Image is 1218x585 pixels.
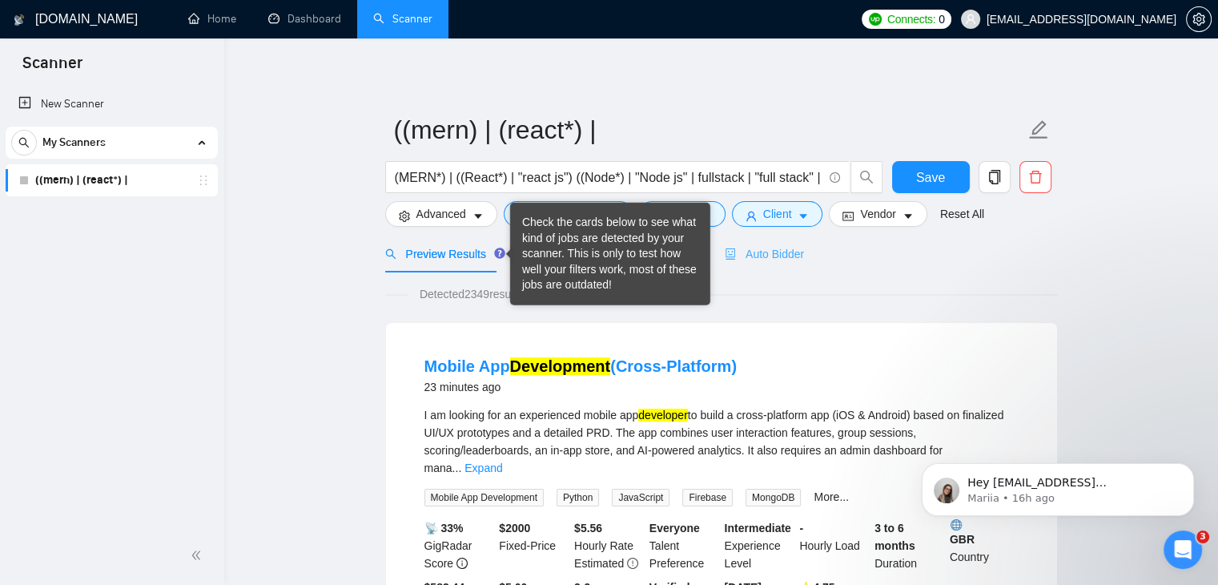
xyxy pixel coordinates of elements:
[979,161,1011,193] button: copy
[965,14,976,25] span: user
[869,13,882,26] img: upwork-logo.png
[492,246,507,260] div: Tooltip anchor
[1028,119,1049,140] span: edit
[814,490,849,503] a: More...
[1186,13,1212,26] a: setting
[746,210,757,222] span: user
[939,10,945,28] span: 0
[871,519,947,572] div: Duration
[472,210,484,222] span: caret-down
[385,248,500,260] span: Preview Results
[639,201,726,227] button: folderJobscaret-down
[682,489,733,506] span: Firebase
[499,522,530,535] b: $ 2000
[385,248,396,260] span: search
[860,205,895,223] span: Vendor
[829,201,927,227] button: idcardVendorcaret-down
[35,164,187,196] a: ((mern) | (react*) |
[732,201,823,227] button: userClientcaret-down
[522,215,698,293] div: Check the cards below to see what kind of jobs are detected by your scanner. This is only to test...
[268,12,341,26] a: dashboardDashboard
[408,285,611,303] span: Detected 2349 results (1.18 seconds)
[395,167,822,188] input: Search Freelance Jobs...
[947,519,1022,572] div: Country
[725,248,736,260] span: robot
[746,489,801,506] span: MongoDB
[1186,6,1212,32] button: setting
[627,558,638,569] span: exclamation-circle
[850,161,882,193] button: search
[197,174,210,187] span: holder
[42,127,106,159] span: My Scanners
[916,167,945,188] span: Save
[830,172,840,183] span: info-circle
[504,201,633,227] button: barsJob Categorycaret-down
[1196,531,1209,543] span: 3
[887,10,935,28] span: Connects:
[646,519,722,572] div: Talent Preference
[571,519,646,572] div: Hourly Rate
[725,522,791,535] b: Intermediate
[424,406,1019,477] div: I am looking for an experienced mobile app to build a cross-platform app (iOS & Android) based on...
[10,51,95,85] span: Scanner
[763,205,792,223] span: Client
[1164,531,1202,569] iframe: Intercom live chat
[464,462,502,474] a: Expand
[11,130,37,155] button: search
[796,519,871,572] div: Hourly Load
[394,110,1025,150] input: Scanner name...
[898,430,1218,542] iframe: Intercom notifications message
[940,205,984,223] a: Reset All
[1020,170,1051,184] span: delete
[638,409,688,422] mark: developer
[452,462,462,474] span: ...
[510,357,611,375] mark: Development
[399,210,410,222] span: setting
[892,161,970,193] button: Save
[725,248,804,260] span: Auto Bidder
[851,170,882,184] span: search
[421,519,496,572] div: GigRadar Score
[424,357,737,375] a: Mobile AppDevelopment(Cross-Platform)
[191,547,207,563] span: double-left
[979,170,1010,184] span: copy
[722,519,797,572] div: Experience Level
[6,127,218,196] li: My Scanners
[874,522,915,552] b: 3 to 6 months
[18,88,205,120] a: New Scanner
[188,12,236,26] a: homeHome
[649,522,700,535] b: Everyone
[612,489,669,506] span: JavaScript
[557,489,599,506] span: Python
[416,205,466,223] span: Advanced
[574,557,624,570] span: Estimated
[574,522,602,535] b: $ 5.56
[902,210,914,222] span: caret-down
[496,519,571,572] div: Fixed-Price
[842,210,854,222] span: idcard
[456,558,468,569] span: info-circle
[373,12,432,26] a: searchScanner
[1019,161,1051,193] button: delete
[799,522,803,535] b: -
[12,137,36,148] span: search
[14,7,25,33] img: logo
[424,522,464,535] b: 📡 33%
[798,210,809,222] span: caret-down
[385,201,497,227] button: settingAdvancedcaret-down
[1187,13,1211,26] span: setting
[6,88,218,120] li: New Scanner
[424,489,544,506] span: Mobile App Development
[424,377,737,397] div: 23 minutes ago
